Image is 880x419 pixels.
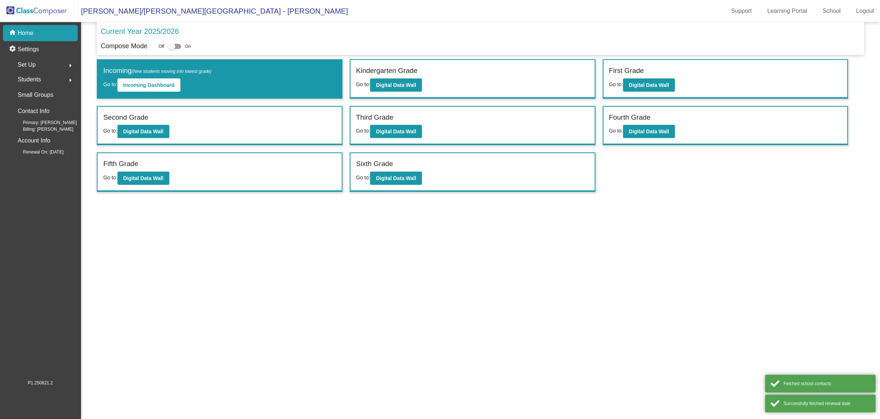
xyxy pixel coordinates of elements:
mat-icon: arrow_right [66,61,75,70]
span: (New students moving into lowest grade) [132,69,212,74]
span: Go to: [103,81,117,87]
label: Kindergarten Grade [356,66,418,76]
button: Digital Data Wall [370,125,422,138]
label: Second Grade [103,112,148,123]
span: Renewal On: [DATE] [11,149,63,155]
b: Digital Data Wall [376,128,416,134]
label: Fifth Grade [103,159,138,169]
p: Account Info [18,135,50,146]
span: Go to: [103,175,117,180]
a: Learning Portal [761,5,813,17]
div: Successfully fetched renewal date [784,400,870,407]
button: Digital Data Wall [370,78,422,92]
label: Incoming [103,66,211,76]
p: Settings [18,45,39,54]
span: Go to: [356,81,370,87]
span: Go to: [356,128,370,134]
p: Contact Info [18,106,49,116]
mat-icon: arrow_right [66,76,75,85]
span: Go to: [609,128,623,134]
p: Small Groups [18,90,53,100]
b: Digital Data Wall [376,175,416,181]
button: Incoming Dashboard [117,78,180,92]
b: Digital Data Wall [629,82,669,88]
label: Sixth Grade [356,159,393,169]
span: On [185,43,191,50]
b: Digital Data Wall [123,128,163,134]
a: Logout [850,5,880,17]
mat-icon: settings [9,45,18,54]
a: Support [725,5,758,17]
div: Fetched school contacts [784,380,870,387]
p: Current Year 2025/2026 [101,26,179,37]
button: Digital Data Wall [623,78,675,92]
b: Digital Data Wall [629,128,669,134]
a: School [817,5,846,17]
span: Billing: [PERSON_NAME] [11,126,73,133]
span: Students [18,74,41,85]
b: Digital Data Wall [376,82,416,88]
span: Set Up [18,60,36,70]
label: Fourth Grade [609,112,651,123]
p: Compose Mode [101,41,147,51]
span: Go to: [356,175,370,180]
label: First Grade [609,66,644,76]
p: Home [18,29,34,38]
button: Digital Data Wall [117,125,169,138]
mat-icon: home [9,29,18,38]
button: Digital Data Wall [623,125,675,138]
button: Digital Data Wall [370,172,422,185]
span: [PERSON_NAME]/[PERSON_NAME][GEOGRAPHIC_DATA] - [PERSON_NAME] [74,5,348,17]
b: Digital Data Wall [123,175,163,181]
span: Go to: [103,128,117,134]
label: Third Grade [356,112,393,123]
b: Incoming Dashboard [123,82,175,88]
button: Digital Data Wall [117,172,169,185]
span: Go to: [609,81,623,87]
span: Off [158,43,164,50]
span: Primary: [PERSON_NAME] [11,119,77,126]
